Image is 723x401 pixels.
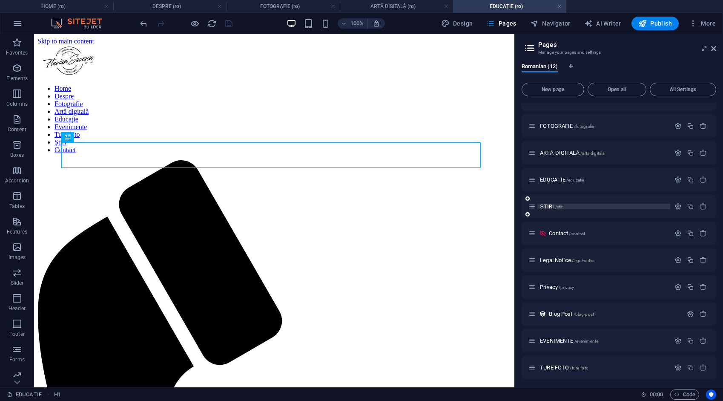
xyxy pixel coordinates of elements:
[9,356,25,363] p: Forms
[54,389,61,400] span: Click to select. Double-click to edit
[549,311,594,317] span: Click to open page
[207,19,217,29] i: Reload page
[538,41,716,49] h2: Pages
[537,204,670,209] div: ȘTIRI/stiri
[674,337,682,344] div: Settings
[540,150,604,156] span: Click to open page
[9,305,26,312] p: Header
[54,389,61,400] nav: breadcrumb
[700,122,707,130] div: Remove
[674,149,682,156] div: Settings
[687,203,694,210] div: Duplicate
[373,20,380,27] i: On resize automatically adjust zoom level to fit chosen device.
[537,284,670,290] div: Privacy/privacy
[574,339,599,343] span: /evenimente
[566,178,584,182] span: /educatie
[441,19,473,28] span: Design
[570,366,588,370] span: /ture-foto
[689,19,716,28] span: More
[525,87,580,92] span: New page
[7,228,27,235] p: Features
[522,63,716,79] div: Language Tabs
[6,75,28,82] p: Elements
[6,101,28,107] p: Columns
[522,83,584,96] button: New page
[6,49,28,56] p: Favorites
[687,364,694,371] div: Duplicate
[537,123,670,129] div: FOTOGRAFIE/fotografie
[584,19,621,28] span: AI Writer
[8,126,26,133] p: Content
[537,365,670,370] div: TURE FOTO/ture-foto
[674,389,695,400] span: Code
[591,87,643,92] span: Open all
[580,151,604,156] span: /arta-digitala
[674,230,682,237] div: Settings
[537,150,670,156] div: ARTĂ DIGITALĂ/arta-digitala
[574,124,594,129] span: /fotografie
[555,205,564,209] span: /stiri
[530,19,571,28] span: Navigator
[540,203,563,210] span: ȘTIRI
[687,230,694,237] div: Duplicate
[546,231,670,236] div: Contact/contact
[3,3,60,11] a: Skip to main content
[5,177,29,184] p: Accordion
[674,176,682,183] div: Settings
[7,389,42,400] a: Click to cancel selection. Double-click to open Pages
[537,177,670,182] div: EDUCAȚIE/educatie
[641,389,663,400] h6: Session time
[687,257,694,264] div: Duplicate
[687,149,694,156] div: Duplicate
[700,230,707,237] div: Remove
[674,122,682,130] div: Settings
[700,364,707,371] div: Remove
[438,17,476,30] button: Design
[670,389,699,400] button: Code
[9,331,25,338] p: Footer
[207,18,217,29] button: reload
[486,19,516,28] span: Pages
[113,2,227,11] h4: DESPRE (ro)
[700,176,707,183] div: Remove
[631,17,679,30] button: Publish
[540,338,598,344] span: Click to open page
[453,2,566,11] h4: EDUCAȚIE (ro)
[139,19,149,29] i: Undo: Change menu items (Ctrl+Z)
[674,257,682,264] div: Settings
[538,49,699,56] h3: Manage your pages and settings
[540,257,595,263] span: Legal Notice
[438,17,476,30] div: Design (Ctrl+Alt+Y)
[687,283,694,291] div: Duplicate
[650,389,663,400] span: 00 00
[549,230,585,237] span: Contact
[540,364,588,371] span: Click to open page
[540,123,594,129] span: Click to open page
[650,83,716,96] button: All Settings
[674,283,682,291] div: Settings
[572,258,596,263] span: /legal-notice
[687,310,694,317] div: Settings
[540,176,584,183] span: Click to open page
[338,18,368,29] button: 100%
[581,17,625,30] button: AI Writer
[9,203,25,210] p: Tables
[10,152,24,159] p: Boxes
[340,2,453,11] h4: ARTĂ DIGITALĂ (ro)
[350,18,364,29] h6: 100%
[700,283,707,291] div: Remove
[687,337,694,344] div: Duplicate
[546,311,683,317] div: Blog Post/blog-post
[700,257,707,264] div: Remove
[189,18,200,29] button: Click here to leave preview mode and continue editing
[674,364,682,371] div: Settings
[559,285,574,290] span: /privacy
[537,338,670,343] div: EVENIMENTE/evenimente
[700,149,707,156] div: Remove
[138,18,149,29] button: undo
[656,391,657,398] span: :
[49,18,113,29] img: Editor Logo
[227,2,340,11] h4: FOTOGRAFIE (ro)
[700,310,707,317] div: Remove
[11,280,24,286] p: Slider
